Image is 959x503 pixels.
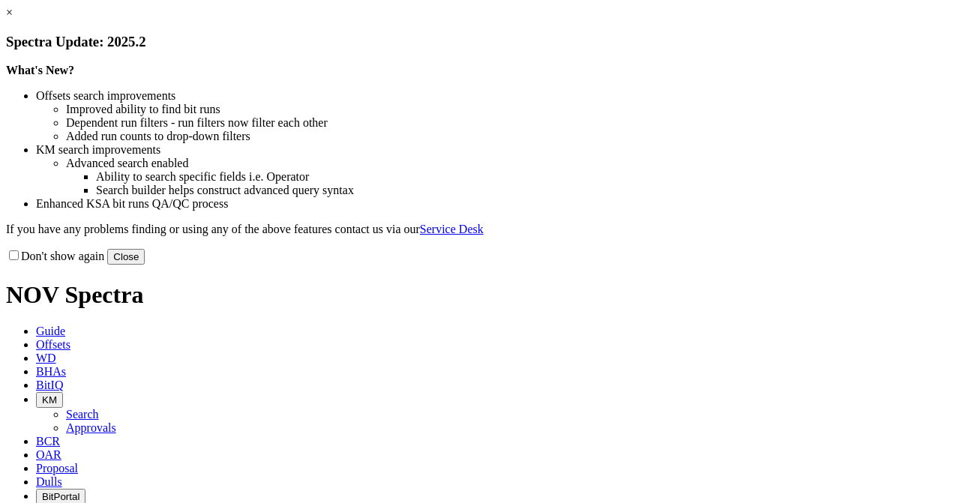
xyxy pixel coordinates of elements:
input: Don't show again [9,250,19,260]
a: Approvals [66,421,116,434]
li: Enhanced KSA bit runs QA/QC process [36,197,953,211]
li: Advanced search enabled [66,157,953,170]
span: KM [42,394,57,406]
span: Proposal [36,462,78,475]
li: Improved ability to find bit runs [66,103,953,116]
a: Service Desk [420,223,484,235]
button: Close [107,249,145,265]
span: BitPortal [42,491,79,502]
span: OAR [36,448,61,461]
li: Search builder helps construct advanced query syntax [96,184,953,197]
span: BitIQ [36,379,63,391]
span: WD [36,352,56,364]
li: Offsets search improvements [36,89,953,103]
label: Don't show again [6,250,104,262]
span: BHAs [36,365,66,378]
li: Ability to search specific fields i.e. Operator [96,170,953,184]
li: Dependent run filters - run filters now filter each other [66,116,953,130]
span: BCR [36,435,60,448]
h3: Spectra Update: 2025.2 [6,34,953,50]
p: If you have any problems finding or using any of the above features contact us via our [6,223,953,236]
li: KM search improvements [36,143,953,157]
span: Guide [36,325,65,337]
strong: What's New? [6,64,74,76]
span: Dulls [36,475,62,488]
li: Added run counts to drop-down filters [66,130,953,143]
span: Offsets [36,338,70,351]
h1: NOV Spectra [6,281,953,309]
a: × [6,6,13,19]
a: Search [66,408,99,421]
